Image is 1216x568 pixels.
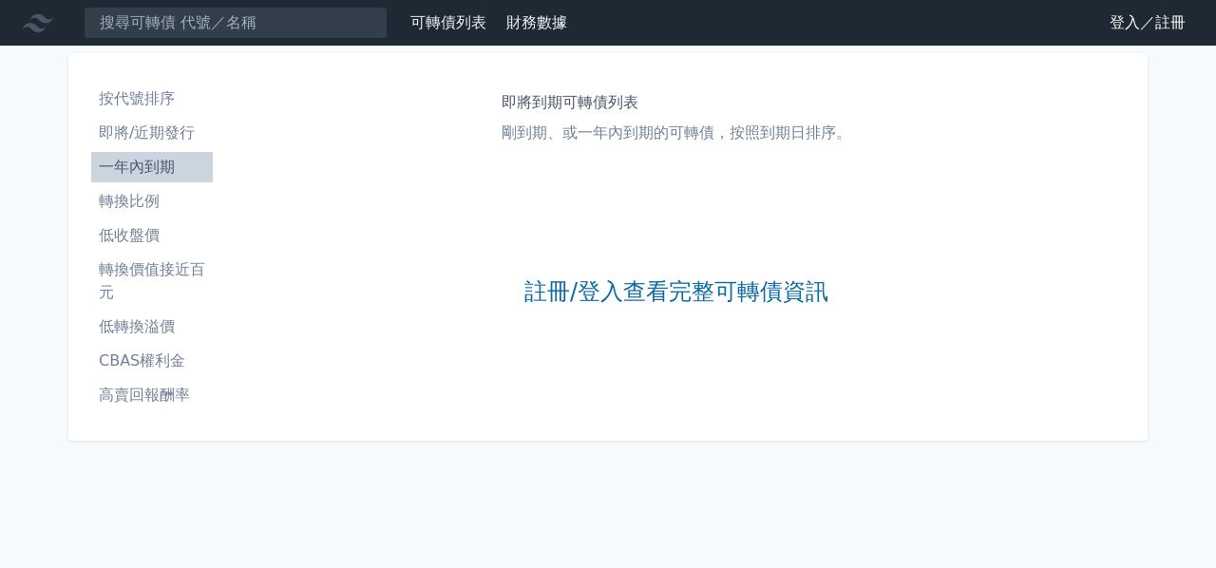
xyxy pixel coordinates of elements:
li: 轉換價值接近百元 [91,258,213,304]
a: 低轉換溢價 [91,312,213,342]
a: 高賣回報酬率 [91,380,213,410]
li: 轉換比例 [91,190,213,213]
a: 即將/近期發行 [91,118,213,148]
a: 低收盤價 [91,220,213,251]
input: 搜尋可轉債 代號／名稱 [84,7,388,39]
a: 登入／註冊 [1094,8,1201,38]
a: 財務數據 [506,13,567,31]
li: 即將/近期發行 [91,122,213,144]
a: 轉換比例 [91,186,213,217]
a: 註冊/登入查看完整可轉債資訊 [524,277,828,308]
h1: 即將到期可轉債列表 [502,91,851,114]
li: 按代號排序 [91,87,213,110]
a: 轉換價值接近百元 [91,255,213,308]
p: 剛到期、或一年內到期的可轉債，按照到期日排序。 [502,122,851,144]
a: 一年內到期 [91,152,213,182]
a: CBAS權利金 [91,346,213,376]
a: 可轉債列表 [410,13,486,31]
a: 按代號排序 [91,84,213,114]
li: 高賣回報酬率 [91,384,213,407]
li: 低轉換溢價 [91,315,213,338]
li: 低收盤價 [91,224,213,247]
li: 一年內到期 [91,156,213,179]
li: CBAS權利金 [91,350,213,372]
